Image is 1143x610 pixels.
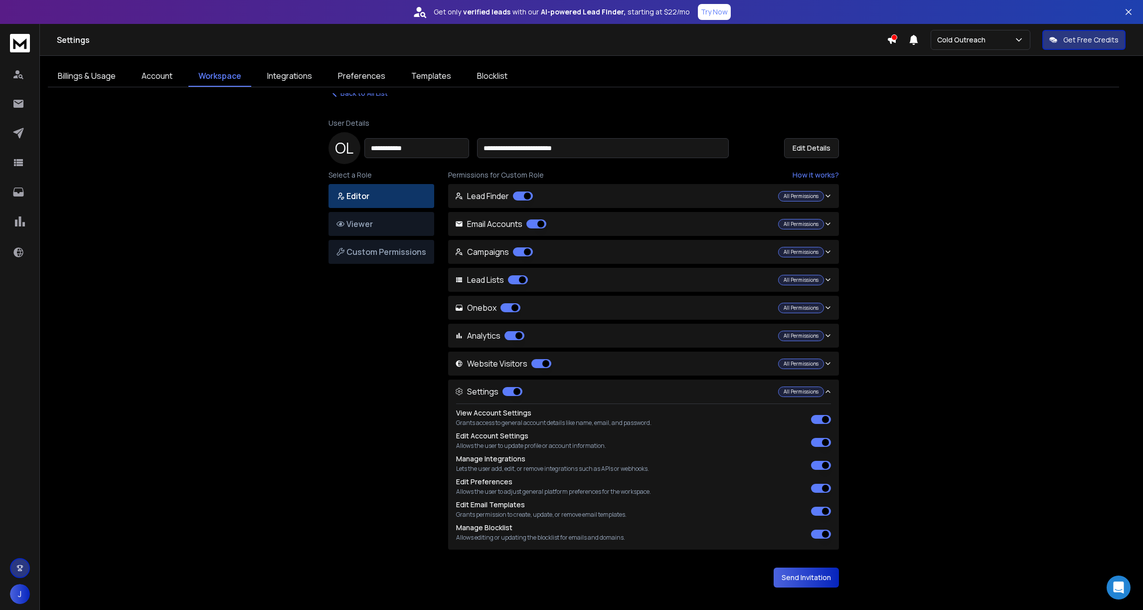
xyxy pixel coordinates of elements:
[456,488,651,496] p: Allows the user to adjust general platform preferences for the workspace.
[328,170,434,180] p: Select a Role
[455,330,524,342] p: Analytics
[456,500,525,509] label: Edit Email Templates
[698,4,731,20] button: Try Now
[1107,576,1131,600] div: Open Intercom Messenger
[456,454,525,463] label: Manage Integrations
[778,275,824,285] div: All Permissions
[336,190,426,202] p: Editor
[448,212,839,236] button: Email Accounts All Permissions
[1063,35,1119,45] p: Get Free Credits
[1042,30,1126,50] button: Get Free Credits
[455,302,520,314] p: Onebox
[455,274,528,286] p: Lead Lists
[778,247,824,257] div: All Permissions
[456,523,512,532] label: Manage Blocklist
[328,87,388,99] button: Back to All List
[10,34,30,52] img: logo
[778,303,824,313] div: All Permissions
[328,118,839,128] p: User Details
[456,419,652,427] p: Grants access to general account details like name, email, and password.
[10,584,30,604] button: J
[784,138,839,158] button: Edit Details
[456,511,627,519] p: Grants permission to create, update, or remove email templates.
[778,387,824,397] div: All Permissions
[541,7,626,17] strong: AI-powered Lead Finder,
[701,7,728,17] p: Try Now
[188,66,251,87] a: Workspace
[455,190,533,202] p: Lead Finder
[257,66,322,87] a: Integrations
[456,477,512,486] label: Edit Preferences
[778,359,824,369] div: All Permissions
[456,534,625,542] p: Allows editing or updating the blocklist for emails and domains.
[448,170,544,180] span: Permissions for Custom Role
[132,66,182,87] a: Account
[448,184,839,208] button: Lead Finder All Permissions
[456,442,606,450] p: Allows the user to update profile or account information.
[456,408,531,417] label: View Account Settings
[455,218,546,230] p: Email Accounts
[401,66,461,87] a: Templates
[937,35,989,45] p: Cold Outreach
[328,132,360,164] div: O L
[456,431,528,440] label: Edit Account Settings
[778,219,824,229] div: All Permissions
[336,218,426,230] p: Viewer
[448,296,839,320] button: Onebox All Permissions
[57,34,887,46] h1: Settings
[448,324,839,348] button: Analytics All Permissions
[467,66,517,87] a: Blocklist
[448,268,839,292] button: Lead Lists All Permissions
[448,240,839,264] button: Campaigns All Permissions
[456,465,649,473] p: Lets the user add, edit, or remove integrations such as APIs or webhooks.
[455,358,551,370] p: Website Visitors
[336,246,426,258] p: Custom Permissions
[774,568,839,588] button: Send Invitation
[455,246,533,258] p: Campaigns
[455,386,522,398] p: Settings
[793,170,839,180] a: How it works?
[448,380,839,404] button: Settings All Permissions
[448,352,839,376] button: Website Visitors All Permissions
[434,7,690,17] p: Get only with our starting at $22/mo
[778,331,824,341] div: All Permissions
[448,404,839,550] div: Settings All Permissions
[463,7,510,17] strong: verified leads
[48,66,126,87] a: Billings & Usage
[778,191,824,202] div: All Permissions
[328,66,395,87] a: Preferences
